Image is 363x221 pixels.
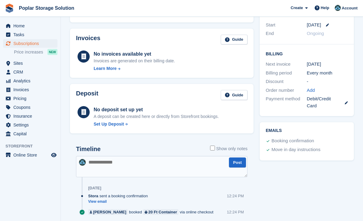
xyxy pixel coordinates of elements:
[13,22,50,30] span: Home
[210,146,247,152] label: Show only notes
[266,70,307,77] div: Billing period
[76,146,101,153] h2: Timeline
[3,30,57,39] a: menu
[13,59,50,67] span: Sites
[227,209,244,215] div: 12:24 PM
[76,90,98,100] h2: Deposit
[88,199,151,204] a: View email
[13,94,50,103] span: Pricing
[79,159,86,166] img: Andrew Cumming
[93,209,126,215] div: [PERSON_NAME]
[266,50,348,57] h2: Billing
[47,49,57,55] div: NEW
[221,90,247,100] a: Guide
[3,112,57,120] a: menu
[148,209,177,215] div: 20 Ft Container
[266,95,307,109] div: Payment method
[291,5,303,11] span: Create
[143,209,178,215] a: 20 Ft Container
[13,121,50,129] span: Settings
[266,61,307,68] div: Next invoice
[13,68,50,76] span: CRM
[266,128,348,133] h2: Emails
[88,193,98,199] span: Stora
[3,77,57,85] a: menu
[94,65,116,72] div: Learn More
[266,87,307,94] div: Order number
[13,39,50,48] span: Subscriptions
[335,5,341,11] img: Andrew Cumming
[3,39,57,48] a: menu
[221,35,247,45] a: Guide
[3,94,57,103] a: menu
[88,193,151,199] div: sent a booking confirmation
[3,121,57,129] a: menu
[307,87,315,94] a: Add
[88,186,101,191] div: [DATE]
[13,103,50,112] span: Coupons
[94,113,219,120] p: A deposit can be created here or directly from Storefront bookings.
[88,209,128,215] a: [PERSON_NAME]
[321,5,329,11] span: Help
[307,70,348,77] div: Every month
[76,35,100,45] h2: Invoices
[94,121,124,127] div: Set Up Deposit
[307,78,348,85] div: -
[307,61,348,68] div: [DATE]
[13,129,50,138] span: Capital
[88,209,216,215] div: booked via online checkout
[229,157,246,167] button: Post
[94,58,175,64] div: Invoices are generated on their billing date.
[3,59,57,67] a: menu
[14,49,57,55] a: Price increases NEW
[3,68,57,76] a: menu
[271,137,314,145] div: Booking confirmation
[271,146,320,154] div: Move in day instructions
[266,30,307,37] div: End
[307,31,324,36] span: Ongoing
[3,85,57,94] a: menu
[342,5,358,11] span: Account
[94,121,219,127] a: Set Up Deposit
[227,193,244,199] div: 12:24 PM
[94,106,219,113] div: No deposit set up yet
[3,103,57,112] a: menu
[14,49,43,55] span: Price increases
[94,50,175,58] div: No invoices available yet
[266,78,307,85] div: Discount
[307,22,321,29] time: 2025-08-27 00:00:00 UTC
[3,151,57,159] a: menu
[3,129,57,138] a: menu
[266,22,307,29] div: Start
[13,151,50,159] span: Online Store
[16,3,77,13] a: Poplar Storage Solution
[94,65,175,72] a: Learn More
[210,146,215,150] input: Show only notes
[13,30,50,39] span: Tasks
[50,151,57,159] a: Preview store
[5,4,14,13] img: stora-icon-8386f47178a22dfd0bd8f6a31ec36ba5ce8667c1dd55bd0f319d3a0aa187defe.svg
[13,77,50,85] span: Analytics
[5,143,60,149] span: Storefront
[13,85,50,94] span: Invoices
[13,112,50,120] span: Insurance
[307,95,348,109] div: Debit/Credit Card
[3,22,57,30] a: menu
